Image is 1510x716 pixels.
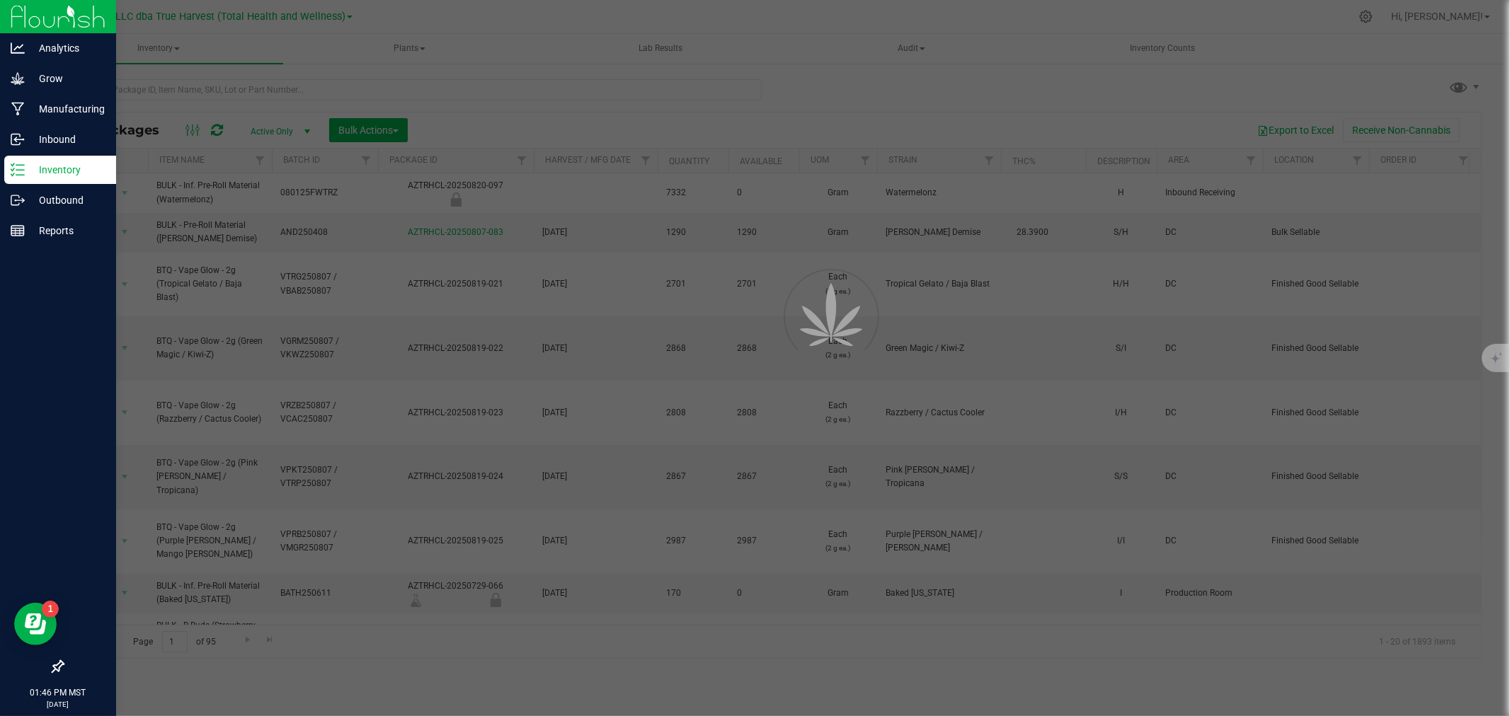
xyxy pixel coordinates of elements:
inline-svg: Analytics [11,41,25,55]
iframe: Resource center unread badge [42,601,59,618]
p: Inbound [25,131,110,148]
inline-svg: Grow [11,71,25,86]
p: Analytics [25,40,110,57]
p: 01:46 PM MST [6,686,110,699]
p: Inventory [25,161,110,178]
p: [DATE] [6,699,110,710]
inline-svg: Manufacturing [11,102,25,116]
inline-svg: Inventory [11,163,25,177]
inline-svg: Outbound [11,193,25,207]
inline-svg: Inbound [11,132,25,146]
p: Outbound [25,192,110,209]
p: Reports [25,222,110,239]
p: Manufacturing [25,100,110,117]
p: Grow [25,70,110,87]
inline-svg: Reports [11,224,25,238]
iframe: Resource center [14,603,57,645]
